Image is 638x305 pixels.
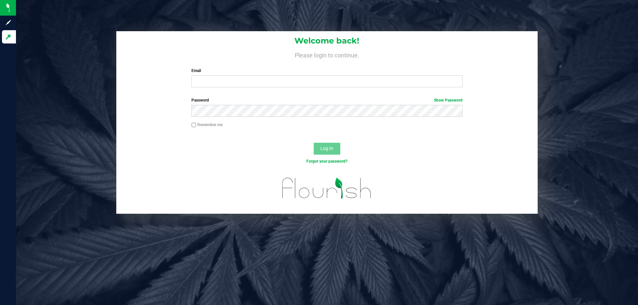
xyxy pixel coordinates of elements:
[314,143,340,155] button: Log In
[191,122,223,128] label: Remember me
[320,146,333,151] span: Log In
[191,123,196,127] input: Remember me
[5,19,12,26] inline-svg: Sign up
[191,98,209,103] span: Password
[116,50,538,58] h4: Please login to continue.
[5,34,12,40] inline-svg: Log in
[274,171,379,205] img: flourish_logo.svg
[306,159,348,164] a: Forgot your password?
[434,98,463,103] a: Show Password
[191,68,462,74] label: Email
[116,37,538,45] h1: Welcome back!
